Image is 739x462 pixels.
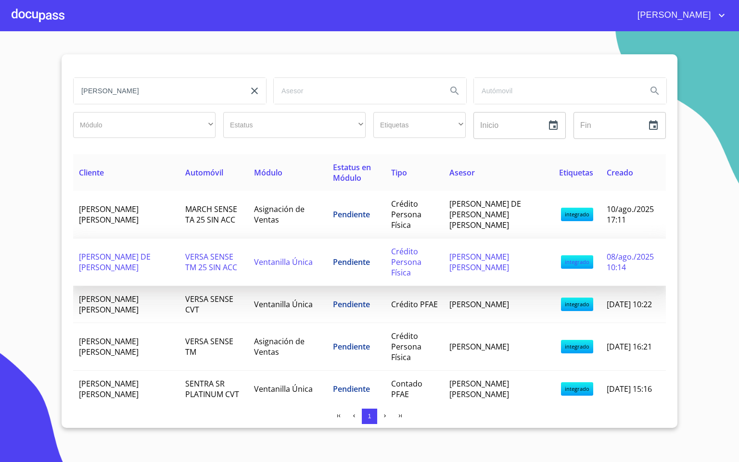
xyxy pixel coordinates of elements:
div: ​ [223,112,366,138]
span: [DATE] 15:16 [607,384,652,394]
span: [PERSON_NAME] [PERSON_NAME] [79,294,139,315]
span: Cliente [79,167,104,178]
span: Ventanilla Única [254,299,313,310]
span: VERSA SENSE TM [185,336,233,357]
span: Crédito PFAE [391,299,438,310]
span: Creado [607,167,633,178]
span: integrado [561,382,593,396]
span: Módulo [254,167,282,178]
span: [PERSON_NAME] [PERSON_NAME] [449,251,509,273]
span: [PERSON_NAME] [630,8,716,23]
button: 1 [362,409,377,424]
span: Asignación de Ventas [254,336,305,357]
span: [PERSON_NAME] DE [PERSON_NAME] [79,251,151,273]
span: Estatus en Módulo [333,162,371,183]
span: Tipo [391,167,407,178]
div: ​ [73,112,216,138]
span: Pendiente [333,341,370,352]
span: 10/ago./2025 17:11 [607,204,654,225]
input: search [474,78,639,104]
span: integrado [561,298,593,311]
span: Automóvil [185,167,223,178]
span: integrado [561,340,593,353]
span: 1 [368,412,371,420]
span: integrado [561,208,593,221]
span: [PERSON_NAME] [449,341,509,352]
span: [PERSON_NAME] [PERSON_NAME] [79,378,139,400]
span: [PERSON_NAME] [449,299,509,310]
span: [PERSON_NAME] [PERSON_NAME] [79,204,139,225]
span: [DATE] 16:21 [607,341,652,352]
span: Pendiente [333,299,370,310]
span: Etiquetas [559,167,593,178]
span: Contado PFAE [391,378,422,400]
span: [PERSON_NAME] [PERSON_NAME] [449,378,509,400]
span: Crédito Persona Física [391,199,421,230]
input: search [74,78,239,104]
span: Crédito Persona Física [391,331,421,362]
span: Pendiente [333,209,370,220]
div: ​ [373,112,466,138]
span: VERSA SENSE TM 25 SIN ACC [185,251,237,273]
span: Asesor [449,167,475,178]
button: account of current user [630,8,727,23]
span: Asignación de Ventas [254,204,305,225]
span: [DATE] 10:22 [607,299,652,310]
span: VERSA SENSE CVT [185,294,233,315]
span: [PERSON_NAME] DE [PERSON_NAME] [PERSON_NAME] [449,199,521,230]
span: Ventanilla Única [254,384,313,394]
button: Search [443,79,466,102]
span: [PERSON_NAME] [PERSON_NAME] [79,336,139,357]
span: Ventanilla Única [254,257,313,267]
span: 08/ago./2025 10:14 [607,251,654,273]
span: integrado [561,255,593,269]
input: search [274,78,439,104]
span: Pendiente [333,384,370,394]
span: Pendiente [333,257,370,267]
span: MARCH SENSE TA 25 SIN ACC [185,204,237,225]
span: Crédito Persona Física [391,246,421,278]
button: Search [643,79,666,102]
span: SENTRA SR PLATINUM CVT [185,378,239,400]
button: clear input [243,79,266,102]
